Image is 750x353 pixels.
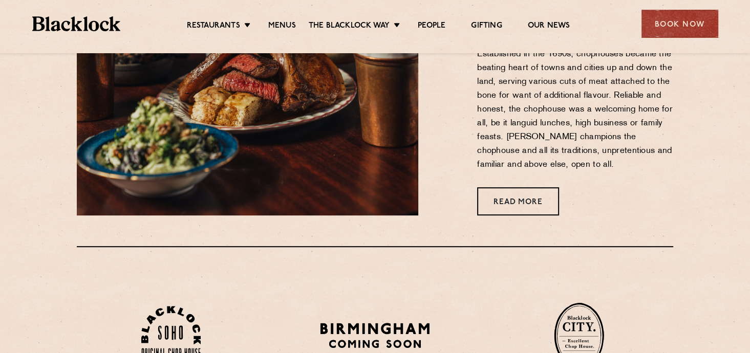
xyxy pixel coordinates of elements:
[318,319,432,351] img: BIRMINGHAM-P22_-e1747915156957.png
[309,21,390,32] a: The Blacklock Way
[268,21,296,32] a: Menus
[418,21,445,32] a: People
[528,21,570,32] a: Our News
[32,16,121,31] img: BL_Textured_Logo-footer-cropped.svg
[477,48,673,172] p: Established in the 1690s, chophouses became the beating heart of towns and cities up and down the...
[477,187,559,215] a: Read More
[471,21,502,32] a: Gifting
[641,10,718,38] div: Book Now
[187,21,240,32] a: Restaurants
